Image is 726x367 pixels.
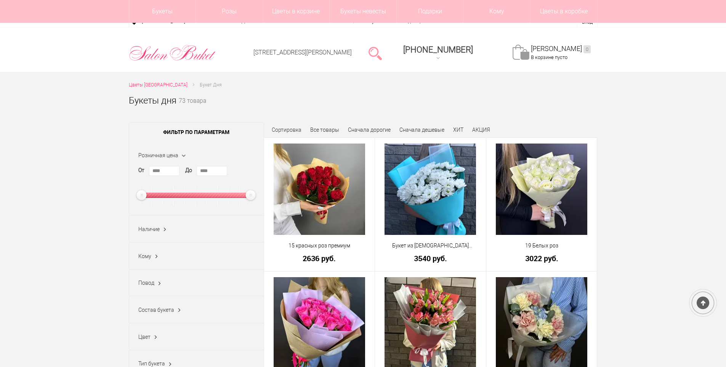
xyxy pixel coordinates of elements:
img: Цветы Нижний Новгород [129,43,216,63]
h1: Букеты дня [129,94,176,107]
span: Повод [138,280,154,286]
small: 73 товара [179,98,206,116]
a: Букет из [DEMOGRAPHIC_DATA] кустовых [380,242,481,250]
span: Фильтр по параметрам [129,123,264,142]
a: АКЦИЯ [472,127,490,133]
span: Цвет [138,334,151,340]
a: Все товары [310,127,339,133]
span: Состав букета [138,307,174,313]
label: От [138,166,144,174]
span: [PHONE_NUMBER] [403,45,473,54]
a: Цветы [GEOGRAPHIC_DATA] [129,81,188,89]
label: До [185,166,192,174]
a: Сначала дорогие [348,127,391,133]
img: 19 Белых роз [496,144,587,235]
span: Кому [138,253,151,259]
a: ХИТ [453,127,463,133]
img: 15 красных роз премиум [274,144,365,235]
ins: 0 [583,45,591,53]
a: [STREET_ADDRESS][PERSON_NAME] [253,49,352,56]
a: 3022 руб. [491,254,592,262]
span: Розничная цена [138,152,178,158]
img: Букет из хризантем кустовых [385,144,476,235]
span: Цветы [GEOGRAPHIC_DATA] [129,82,188,88]
a: 2636 руб. [269,254,370,262]
a: 3540 руб. [380,254,481,262]
span: Тип букета [138,361,165,367]
span: Сортировка [272,127,301,133]
a: Сначала дешевые [399,127,444,133]
a: 19 Белых роз [491,242,592,250]
a: [PHONE_NUMBER] [399,42,478,64]
a: [PERSON_NAME] [531,45,591,53]
span: Букет Дня [200,82,222,88]
span: В корзине пусто [531,54,567,60]
span: Наличие [138,226,160,232]
a: 15 красных роз премиум [269,242,370,250]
